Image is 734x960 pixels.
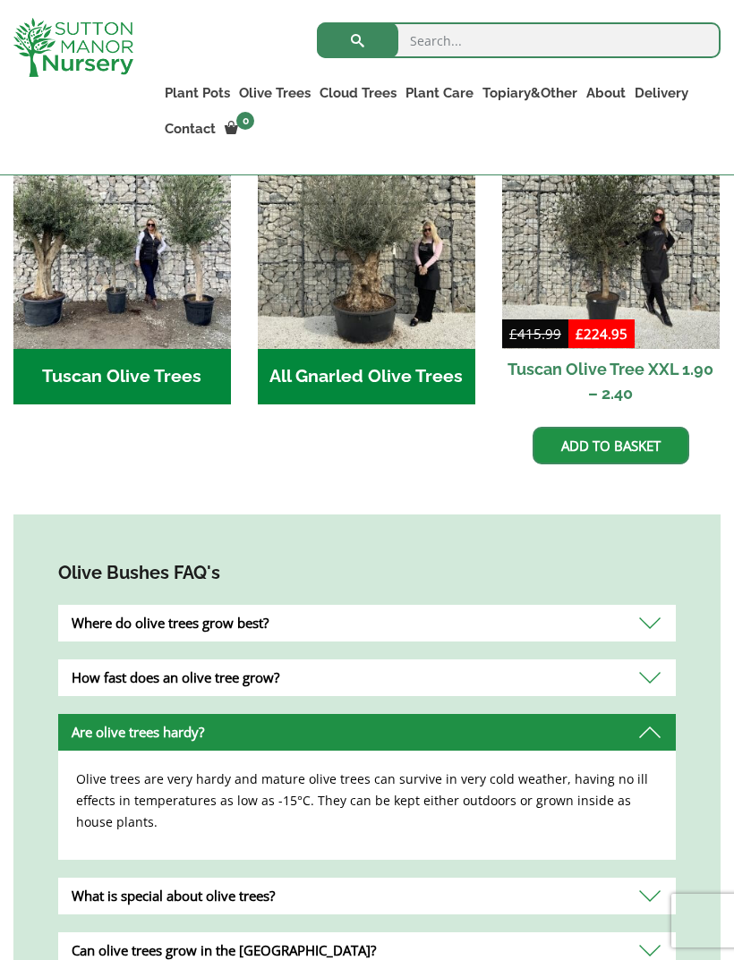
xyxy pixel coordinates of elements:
[160,81,235,106] a: Plant Pots
[401,81,478,106] a: Plant Care
[630,81,693,106] a: Delivery
[317,22,721,58] input: Search...
[13,132,231,404] a: Visit product category Tuscan Olive Trees
[13,18,133,77] img: logo
[478,81,582,106] a: Topiary&Other
[58,714,676,751] div: Are olive trees hardy?
[13,349,231,404] h2: Tuscan Olive Trees
[315,81,401,106] a: Cloud Trees
[582,81,630,106] a: About
[502,132,720,349] img: Tuscan Olive Tree XXL 1.90 - 2.40
[509,325,561,343] bdi: 415.99
[533,427,689,464] a: Add to basket: “Tuscan Olive Tree XXL 1.90 - 2.40”
[576,325,584,343] span: £
[502,132,720,413] a: Sale! Tuscan Olive Tree XXL 1.90 – 2.40
[220,116,260,141] a: 0
[58,659,676,696] div: How fast does an olive tree grow?
[235,81,315,106] a: Olive Trees
[502,349,720,413] h2: Tuscan Olive Tree XXL 1.90 – 2.40
[58,878,676,914] div: What is special about olive trees?
[76,769,658,833] p: Olive trees are very hardy and mature olive trees can survive in very cold weather, having no ill...
[160,116,220,141] a: Contact
[258,349,475,404] h2: All Gnarled Olive Trees
[258,132,475,404] a: Visit product category All Gnarled Olive Trees
[58,559,676,587] h4: Olive Bushes FAQ's
[258,132,475,349] img: All Gnarled Olive Trees
[236,112,254,130] span: 0
[576,325,627,343] bdi: 224.95
[509,325,517,343] span: £
[13,132,231,349] img: Tuscan Olive Trees
[58,605,676,641] div: Where do olive trees grow best?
